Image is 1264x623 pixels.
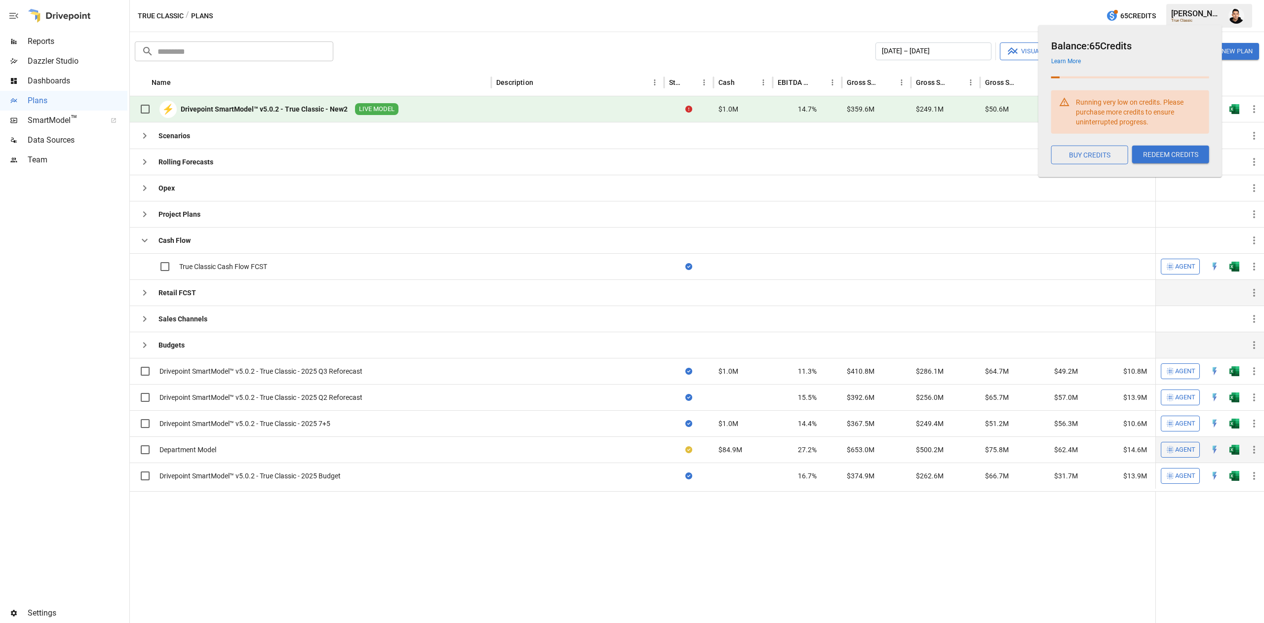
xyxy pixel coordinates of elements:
[181,104,348,114] div: Drivepoint SmartModel™ v5.0.2 - True Classic - New2
[798,392,817,402] span: 15.5%
[685,262,692,272] div: Sync complete
[1229,419,1239,428] div: Open in Excel
[186,10,189,22] div: /
[875,42,991,60] button: [DATE] – [DATE]
[28,607,127,619] span: Settings
[28,115,100,126] span: SmartModel
[895,76,908,89] button: Gross Sales column menu
[1175,261,1195,273] span: Agent
[1051,146,1128,164] button: BUY CREDITS
[683,76,697,89] button: Sort
[1123,366,1147,376] span: $10.8M
[172,76,186,89] button: Sort
[685,392,692,402] div: Sync complete
[847,366,874,376] span: $410.8M
[718,104,738,114] span: $1.0M
[1123,392,1147,402] span: $13.9M
[1210,262,1220,272] div: Open in Quick Edit
[812,76,826,89] button: Sort
[718,78,735,86] div: Cash
[1019,76,1033,89] button: Sort
[28,95,127,107] span: Plans
[1161,468,1200,484] button: Agent
[847,78,880,86] div: Gross Sales
[28,75,127,87] span: Dashboards
[881,76,895,89] button: Sort
[1229,392,1239,402] div: Open in Excel
[159,366,362,376] div: Drivepoint SmartModel™ v5.0.2 - True Classic - 2025 Q3 Reforecast
[916,78,949,86] div: Gross Sales: DTC Online
[718,419,738,428] span: $1.0M
[985,104,1009,114] span: $50.6M
[28,36,127,47] span: Reports
[1000,42,1059,60] button: Visualize
[1054,419,1078,428] span: $56.3M
[1229,445,1239,455] img: excel-icon.76473adf.svg
[1229,445,1239,455] div: Open in Excel
[1102,7,1160,25] button: 65Credits
[534,76,548,89] button: Sort
[1033,76,1047,89] button: Gross Sales: Marketplace column menu
[1210,419,1220,428] div: Open in Quick Edit
[71,113,78,125] span: ™
[1161,442,1200,458] button: Agent
[685,419,692,428] div: Sync complete
[756,76,770,89] button: Cash column menu
[916,419,944,428] span: $249.4M
[1210,366,1220,376] div: Open in Quick Edit
[159,392,362,402] div: Drivepoint SmartModel™ v5.0.2 - True Classic - 2025 Q2 Reforecast
[1210,471,1220,481] img: quick-edit-flash.b8aec18c.svg
[1161,259,1200,274] button: Agent
[355,105,398,114] span: LIVE MODEL
[916,471,944,481] span: $262.6M
[1210,392,1220,402] div: Open in Quick Edit
[1161,416,1200,431] button: Agent
[778,78,811,86] div: EBITDA Margin
[985,419,1009,428] span: $51.2M
[1120,10,1156,22] span: 65 Credits
[1229,419,1239,428] img: excel-icon.76473adf.svg
[496,78,533,86] div: Description
[1228,8,1244,24] div: Francisco Sanchez
[1076,97,1201,127] p: Running very low on credits. Please purchase more credits to ensure uninterrupted progress.
[179,262,267,272] div: True Classic Cash Flow FCST
[950,76,964,89] button: Sort
[152,78,171,86] div: Name
[28,154,127,166] span: Team
[798,471,817,481] span: 16.7%
[916,392,944,402] span: $256.0M
[736,76,750,89] button: Sort
[1210,262,1220,272] img: quick-edit-flash.b8aec18c.svg
[985,445,1009,455] span: $75.8M
[1229,471,1239,481] div: Open in Excel
[1210,445,1220,455] img: quick-edit-flash.b8aec18c.svg
[1175,392,1195,403] span: Agent
[1132,146,1209,163] button: REDEEM CREDITS
[158,314,207,324] div: Sales Channels
[847,392,874,402] span: $392.6M
[1210,471,1220,481] div: Open in Quick Edit
[826,76,839,89] button: EBITDA Margin column menu
[158,157,213,167] div: Rolling Forecasts
[1229,392,1239,402] img: excel-icon.76473adf.svg
[1123,445,1147,455] span: $14.6M
[1054,445,1078,455] span: $62.4M
[158,288,196,298] div: Retail FCST
[1171,9,1223,18] div: [PERSON_NAME]
[158,235,191,245] div: Cash Flow
[1229,471,1239,481] img: excel-icon.76473adf.svg
[1229,366,1239,376] img: excel-icon.76473adf.svg
[985,366,1009,376] span: $64.7M
[1223,2,1250,30] button: Francisco Sanchez
[1054,366,1078,376] span: $49.2M
[1123,471,1147,481] span: $13.9M
[1175,444,1195,456] span: Agent
[1229,104,1239,114] img: excel-icon.76473adf.svg
[138,10,184,22] button: True Classic
[964,76,978,89] button: Gross Sales: DTC Online column menu
[28,134,127,146] span: Data Sources
[1210,366,1220,376] img: quick-edit-flash.b8aec18c.svg
[1051,58,1081,65] a: Learn More
[798,104,817,114] span: 14.7%
[1210,445,1220,455] div: Open in Quick Edit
